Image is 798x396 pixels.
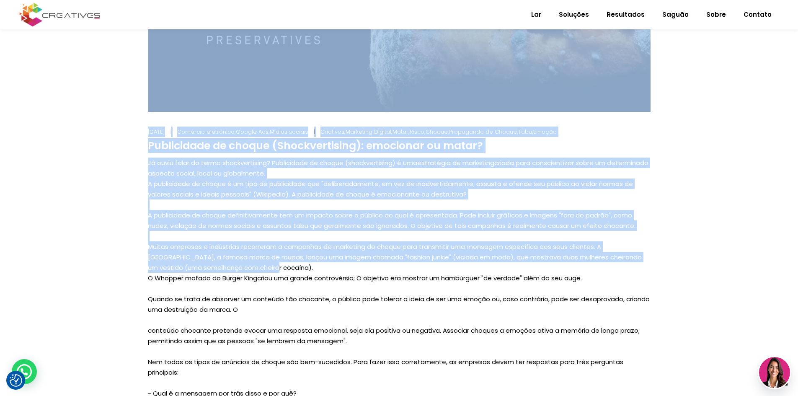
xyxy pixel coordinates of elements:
[148,158,417,167] font: Já ouviu falar do termo shockvertising? Publicidade de choque (shockvertising) é uma
[148,357,623,377] font: Nem todos os tipos de anúncios de choque são bem-sucedidos. Para fazer isso corretamente, as empr...
[759,357,790,388] img: agente
[449,128,517,136] a: Propaganda de Choque
[391,128,393,136] font: ,
[257,274,582,282] font: criou uma grande controvérsia; O objetivo era mostrar um hambúrguer "de verdade" além do seu auge.
[408,128,410,136] font: ,
[518,128,532,136] a: Tabu
[532,128,533,136] font: ,
[18,2,102,28] img: Criativos
[148,326,640,345] font: conteúdo chocante pretende evocar uma resposta emocional, seja ela positiva ou negativa. Associar...
[148,179,633,199] font: A publicidade de choque é um tipo de publicidade que "deliberadamente, em vez de inadvertidamente...
[148,138,483,153] font: Publicidade de choque (Shockvertising): emocionar ou matar?
[177,128,235,136] a: Comércio eletrônico
[269,128,270,136] font: ,
[346,128,391,136] a: Marketing Digital
[10,374,22,387] button: Preferências de consentimento
[10,374,22,387] img: Botão de consentimento de revisão
[426,128,448,136] a: Choque
[744,10,772,19] font: Contato
[148,295,650,314] font: Quando se trata de absorver um conteúdo tão chocante, o público pode tolerar a ideia de ser uma e...
[598,4,653,26] a: Resultados
[424,128,426,136] font: ,
[344,128,346,136] font: ,
[320,128,344,136] a: Criativos
[559,10,589,19] font: Soluções
[607,10,645,19] font: Resultados
[653,4,697,26] a: Saguão
[550,4,598,26] a: Soluções
[393,128,408,136] a: Matar
[148,128,165,136] a: [DATE]
[662,10,689,19] font: Saguão
[417,158,494,167] a: estratégia de marketing
[522,4,550,26] a: Lar
[12,359,37,384] div: Contato do WhatsApp
[697,4,735,26] a: Sobre
[735,4,780,26] a: Contato
[531,10,541,19] font: Lar
[517,128,518,136] font: ,
[235,128,236,136] font: ,
[148,211,635,230] font: A publicidade de choque definitivamente tem um impacto sobre o público ao qual é apresentada. Pod...
[533,128,557,136] a: Emoção
[410,128,424,136] a: Risco
[236,128,269,136] a: Google Ads
[706,10,726,19] font: Sobre
[270,128,308,136] a: Mídias sociais
[148,242,642,272] font: Muitas empresas e indústrias recorreram a campanhas de marketing de choque para transmitir uma me...
[448,128,449,136] font: ,
[148,274,257,282] a: O Whopper mofado do Burger King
